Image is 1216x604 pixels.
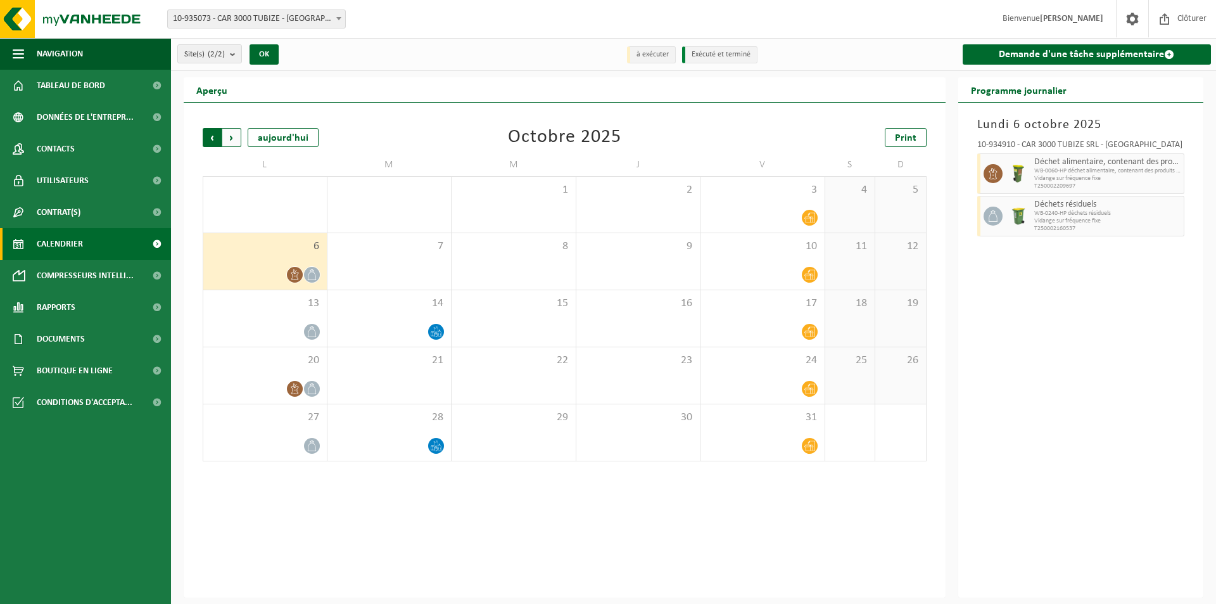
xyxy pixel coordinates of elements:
[825,153,876,176] td: S
[1040,14,1103,23] strong: [PERSON_NAME]
[583,354,694,368] span: 23
[832,183,869,197] span: 4
[334,354,445,368] span: 21
[37,260,134,292] span: Compresseurs intelli...
[210,240,320,254] span: 6
[1034,225,1181,233] span: T250002160537
[707,240,818,254] span: 10
[210,297,320,311] span: 13
[203,153,327,176] td: L
[248,128,319,147] div: aujourd'hui
[452,153,576,176] td: M
[1034,175,1181,183] span: Vidange sur fréquence fixe
[576,153,701,176] td: J
[977,141,1185,153] div: 10-934910 - CAR 3000 TUBIZE SRL - [GEOGRAPHIC_DATA]
[334,297,445,311] span: 14
[508,128,621,147] div: Octobre 2025
[707,183,818,197] span: 3
[895,133,916,143] span: Print
[458,240,569,254] span: 8
[1034,157,1181,167] span: Déchet alimentaire, contenant des produits d'origine animale, non emballé, catégorie 3
[458,354,569,368] span: 22
[682,46,757,63] li: Exécuté et terminé
[37,228,83,260] span: Calendrier
[167,10,346,29] span: 10-935073 - CAR 3000 TUBIZE - TUBIZE
[583,411,694,425] span: 30
[250,44,279,65] button: OK
[208,50,225,58] count: (2/2)
[334,411,445,425] span: 28
[832,354,869,368] span: 25
[882,297,919,311] span: 19
[1034,210,1181,217] span: WB-0240-HP déchets résiduels
[707,354,818,368] span: 24
[184,77,240,102] h2: Aperçu
[37,165,89,196] span: Utilisateurs
[184,45,225,64] span: Site(s)
[882,240,919,254] span: 12
[458,183,569,197] span: 1
[1009,164,1028,183] img: WB-0060-HPE-GN-50
[458,411,569,425] span: 29
[583,240,694,254] span: 9
[875,153,926,176] td: D
[700,153,825,176] td: V
[882,354,919,368] span: 26
[1009,207,1028,226] img: WB-0240-HPE-GN-50
[1034,167,1181,175] span: WB-0060-HP déchet alimentaire, contenant des produits d'orig
[963,44,1212,65] a: Demande d'une tâche supplémentaire
[958,77,1079,102] h2: Programme journalier
[1034,217,1181,225] span: Vidange sur fréquence fixe
[37,70,105,101] span: Tableau de bord
[458,297,569,311] span: 15
[168,10,345,28] span: 10-935073 - CAR 3000 TUBIZE - TUBIZE
[37,38,83,70] span: Navigation
[334,240,445,254] span: 7
[885,128,927,147] a: Print
[37,196,80,228] span: Contrat(s)
[627,46,676,63] li: à exécuter
[832,240,869,254] span: 11
[37,101,134,133] span: Données de l'entrepr...
[327,153,452,176] td: M
[37,387,132,418] span: Conditions d'accepta...
[37,292,75,323] span: Rapports
[37,355,113,387] span: Boutique en ligne
[37,133,75,165] span: Contacts
[583,183,694,197] span: 2
[177,44,242,63] button: Site(s)(2/2)
[203,128,222,147] span: Précédent
[1034,200,1181,210] span: Déchets résiduels
[583,297,694,311] span: 16
[707,411,818,425] span: 31
[222,128,241,147] span: Suivant
[1034,183,1181,190] span: T250002209697
[210,411,320,425] span: 27
[882,183,919,197] span: 5
[210,354,320,368] span: 20
[977,115,1185,134] h3: Lundi 6 octobre 2025
[37,323,85,355] span: Documents
[707,297,818,311] span: 17
[832,297,869,311] span: 18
